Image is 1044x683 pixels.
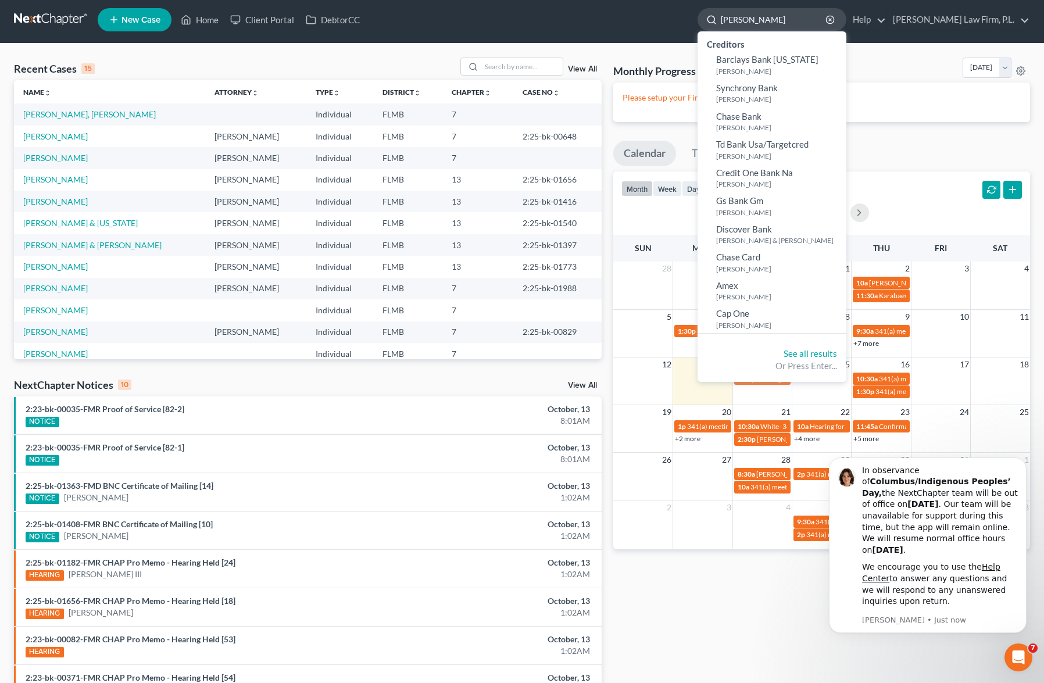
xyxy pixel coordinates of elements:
i: unfold_more [553,90,560,96]
a: [PERSON_NAME] [64,530,128,542]
span: Thu [873,243,890,253]
a: +4 more [794,434,820,443]
div: October, 13 [410,634,590,645]
span: 2p [797,470,805,478]
td: FLMB [373,256,442,277]
i: unfold_more [44,90,51,96]
h3: Monthly Progress [613,64,696,78]
div: Creditors [698,36,846,51]
span: 16 [899,357,911,371]
td: FLMB [373,169,442,191]
span: 12 [661,357,673,371]
a: [PERSON_NAME] & [PERSON_NAME] [23,240,162,250]
div: 8:01AM [410,415,590,427]
div: 8:01AM [410,453,590,465]
td: [PERSON_NAME] [205,256,306,277]
a: 2:23-bk-00082-FMR CHAP Pro Memo - Hearing Held [53] [26,634,235,644]
td: [PERSON_NAME] [205,147,306,169]
a: Td Bank Usa/Targetcred[PERSON_NAME] [698,135,846,164]
span: 20 [721,405,732,419]
a: Credit One Bank Na[PERSON_NAME] [698,164,846,192]
a: +5 more [853,434,879,443]
td: 7 [442,103,513,125]
td: [PERSON_NAME] [205,212,306,234]
a: Amex[PERSON_NAME] [698,277,846,305]
span: 2p [797,530,805,539]
td: FLMB [373,278,442,299]
div: 1:02AM [410,492,590,503]
td: 7 [442,299,513,321]
td: Individual [306,103,373,125]
a: Tasks [681,141,727,166]
span: Amex [716,280,738,291]
div: 1:02AM [410,568,590,580]
a: Cap One[PERSON_NAME] [698,305,846,333]
span: 9:30a [856,327,874,335]
div: October, 13 [410,518,590,530]
span: 8 [844,310,851,324]
a: 2:25-bk-01408-FMR BNC Certificate of Mailing [10] [26,519,213,529]
span: 27 [721,453,732,467]
a: [PERSON_NAME], [PERSON_NAME] [23,109,156,119]
a: Gs Bank Gm[PERSON_NAME] [698,192,846,220]
div: NOTICE [26,494,59,504]
span: 2 [666,500,673,514]
span: 341(a) meeting for [687,422,743,431]
a: DebtorCC [300,9,366,30]
span: 10:30a [738,422,759,431]
div: NOTICE [26,532,59,542]
td: [PERSON_NAME] [205,321,306,343]
span: Td Bank Usa/Targetcred [716,139,809,149]
a: View All [568,65,597,73]
td: 13 [442,212,513,234]
a: 2:23-bk-00035-FMR Proof of Service [82-1] [26,442,184,452]
input: Search by name... [721,9,827,30]
span: 341(a) meeting for [PERSON_NAME] [806,470,918,478]
span: 22 [839,405,851,419]
span: Chase Card [716,252,760,262]
span: 1:30p [856,387,874,396]
div: Recent Cases [14,62,95,76]
td: Individual [306,321,373,343]
span: Mon [692,243,713,253]
td: [PERSON_NAME] [205,126,306,147]
div: October, 13 [410,595,590,607]
td: FLMB [373,234,442,256]
td: [PERSON_NAME] [205,191,306,212]
td: Individual [306,256,373,277]
span: 7 [1028,643,1038,653]
div: HEARING [26,570,64,581]
span: 10a [856,278,868,287]
td: 7 [442,147,513,169]
a: Help [847,9,886,30]
div: 1:02AM [410,530,590,542]
span: 341(a) meeting for [PERSON_NAME] [806,530,918,539]
a: 2:23-bk-00035-FMR Proof of Service [82-2] [26,404,184,414]
span: 3 [725,500,732,514]
small: [PERSON_NAME] [716,292,843,302]
span: 341(a) meeting for [PERSON_NAME] [750,482,863,491]
span: Sun [635,243,652,253]
td: 7 [442,321,513,343]
div: HEARING [26,609,64,619]
span: Discover Bank [716,224,772,234]
a: [PERSON_NAME] [23,196,88,206]
a: [PERSON_NAME] [23,305,88,315]
a: 2:25-bk-01363-FMD BNC Certificate of Mailing [14] [26,481,213,491]
a: Calendar [613,141,676,166]
iframe: Intercom notifications message [811,454,1044,677]
span: 1 [844,262,851,276]
a: [PERSON_NAME] III [69,568,142,580]
span: 1:30p [678,327,696,335]
div: NOTICE [26,455,59,466]
span: White- 341 Meeting [760,422,821,431]
span: Chase Bank [716,111,761,121]
td: Individual [306,126,373,147]
div: October, 13 [410,403,590,415]
td: Individual [306,169,373,191]
span: 11 [1018,310,1030,324]
div: NextChapter Notices [14,378,131,392]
